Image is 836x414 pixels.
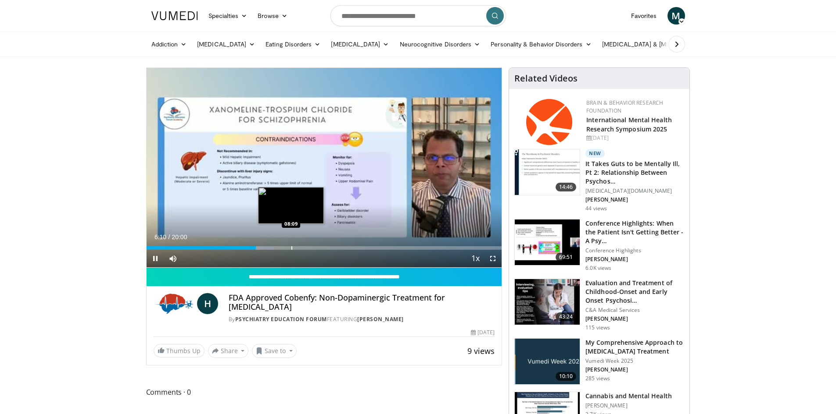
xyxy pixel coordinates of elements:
button: Mute [164,250,182,267]
p: New [585,149,605,158]
h3: Evaluation and Treatment of Childhood-Onset and Early Onset Psychosi… [585,279,684,305]
img: 45d9ed29-37ad-44fa-b6cc-1065f856441c.150x105_q85_crop-smart_upscale.jpg [515,149,580,195]
a: [MEDICAL_DATA] & [MEDICAL_DATA] [597,35,722,53]
div: By FEATURING [229,315,495,323]
input: Search topics, interventions [330,5,506,26]
a: Eating Disorders [260,35,326,53]
img: 4362ec9e-0993-4580-bfd4-8e18d57e1d49.150x105_q85_crop-smart_upscale.jpg [515,219,580,265]
div: [DATE] [471,329,495,336]
a: Thumbs Up [154,344,205,357]
span: 69:51 [556,253,577,262]
h3: Conference Highlights: When the Patient Isn't Getting Better - A Psy… [585,219,684,245]
span: 10:10 [556,372,577,381]
p: [MEDICAL_DATA][DOMAIN_NAME] [585,188,684,195]
p: [PERSON_NAME] [585,402,672,409]
h4: FDA Approved Cobenfy: Non-Dopaminergic Treatment for [MEDICAL_DATA] [229,293,495,312]
p: [PERSON_NAME] [585,366,684,373]
p: [PERSON_NAME] [585,196,684,203]
a: Addiction [146,35,192,53]
h3: My Comprehensive Approach to [MEDICAL_DATA] Treatment [585,338,684,356]
button: Playback Rate [466,250,484,267]
a: [MEDICAL_DATA] [326,35,394,53]
span: 9 views [467,346,495,356]
p: 44 views [585,205,607,212]
a: Specialties [203,7,253,25]
span: 20:00 [172,234,187,241]
a: Psychiatry Education Forum [235,315,327,323]
a: Personality & Behavior Disorders [485,35,596,53]
a: M [667,7,685,25]
a: 14:46 New It Takes Guts to be Mentally Ill, Pt 2: Relationship Between Psychos… [MEDICAL_DATA][DO... [514,149,684,212]
span: Comments 0 [146,386,502,398]
a: 10:10 My Comprehensive Approach to [MEDICAL_DATA] Treatment Vumedi Week 2025 [PERSON_NAME] 285 views [514,338,684,385]
button: Save to [252,344,297,358]
button: Fullscreen [484,250,502,267]
button: Pause [147,250,164,267]
img: 9c1ea151-7f89-42e7-b0fb-c17652802da6.150x105_q85_crop-smart_upscale.jpg [515,279,580,325]
div: Progress Bar [147,246,502,250]
p: 6.0K views [585,265,611,272]
p: [PERSON_NAME] [585,315,684,322]
span: / [169,234,170,241]
img: ae1082c4-cc90-4cd6-aa10-009092bfa42a.jpg.150x105_q85_crop-smart_upscale.jpg [515,339,580,384]
p: [PERSON_NAME] [585,256,684,263]
p: 285 views [585,375,610,382]
a: [PERSON_NAME] [357,315,404,323]
h3: Cannabis and Mental Health [585,392,672,400]
p: 115 views [585,324,610,331]
img: image.jpeg [258,187,324,224]
a: Neurocognitive Disorders [395,35,486,53]
video-js: Video Player [147,68,502,268]
a: 69:51 Conference Highlights: When the Patient Isn't Getting Better - A Psy… Conference Highlights... [514,219,684,272]
a: H [197,293,218,314]
span: 43:24 [556,312,577,321]
a: [MEDICAL_DATA] [192,35,260,53]
p: Conference Highlights [585,247,684,254]
img: Psychiatry Education Forum [154,293,194,314]
span: 14:46 [556,183,577,191]
a: International Mental Health Research Symposium 2025 [586,116,672,133]
p: C&A Medical Services [585,307,684,314]
h3: It Takes Guts to be Mentally Ill, Pt 2: Relationship Between Psychos… [585,159,684,186]
a: Brain & Behavior Research Foundation [586,99,663,114]
a: Browse [252,7,293,25]
a: Favorites [626,7,662,25]
img: VuMedi Logo [151,11,198,20]
img: 6bc95fc0-882d-4061-9ebb-ce70b98f0866.png.150x105_q85_autocrop_double_scale_upscale_version-0.2.png [526,99,572,145]
p: Vumedi Week 2025 [585,357,684,364]
span: 6:10 [154,234,166,241]
h4: Related Videos [514,73,578,84]
a: 43:24 Evaluation and Treatment of Childhood-Onset and Early Onset Psychosi… C&A Medical Services ... [514,279,684,331]
button: Share [208,344,249,358]
div: [DATE] [586,134,682,142]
